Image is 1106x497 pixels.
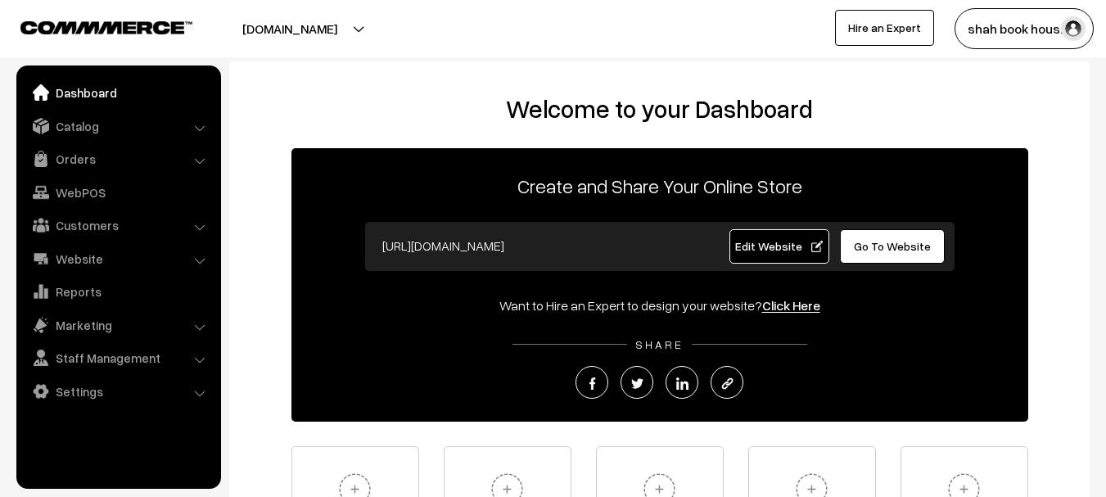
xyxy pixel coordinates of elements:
img: COMMMERCE [20,21,192,34]
a: Marketing [20,310,215,340]
a: Click Here [762,297,820,314]
button: [DOMAIN_NAME] [185,8,395,49]
button: shah book hous… [955,8,1094,49]
a: COMMMERCE [20,16,164,36]
a: Staff Management [20,343,215,373]
div: Want to Hire an Expert to design your website? [291,296,1028,315]
span: Edit Website [735,239,823,253]
a: Reports [20,277,215,306]
a: Customers [20,210,215,240]
a: WebPOS [20,178,215,207]
span: SHARE [627,337,692,351]
h2: Welcome to your Dashboard [246,94,1073,124]
a: Dashboard [20,78,215,107]
a: Website [20,244,215,273]
a: Settings [20,377,215,406]
a: Orders [20,144,215,174]
a: Go To Website [840,229,946,264]
a: Edit Website [729,229,829,264]
a: Hire an Expert [835,10,934,46]
p: Create and Share Your Online Store [291,171,1028,201]
span: Go To Website [854,239,931,253]
img: user [1061,16,1086,41]
a: Catalog [20,111,215,141]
